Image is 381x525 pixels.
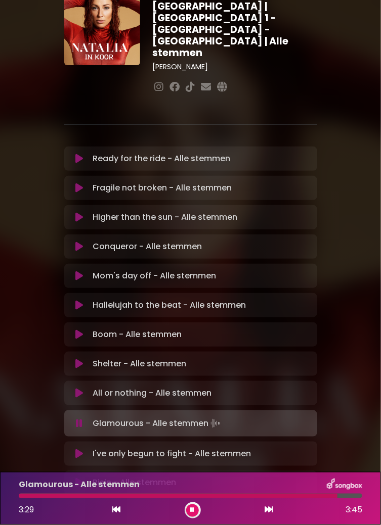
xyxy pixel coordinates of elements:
[93,153,230,165] p: Ready for the ride - Alle stemmen
[19,479,140,491] p: Glamourous - Alle stemmen
[93,448,251,460] p: I've only begun to fight - Alle stemmen
[93,387,211,399] p: All or nothing - Alle stemmen
[327,479,362,492] img: songbox-logo-white.png
[93,270,216,282] p: Mom's day off - Alle stemmen
[19,504,34,516] span: 3:29
[208,416,223,431] img: waveform4.gif
[93,416,223,431] p: Glamourous - Alle stemmen
[93,241,202,253] p: Conqueror - Alle stemmen
[93,299,246,311] p: Hallelujah to the beat - Alle stemmen
[346,504,362,516] span: 3:45
[93,211,237,223] p: Higher than the sun - Alle stemmen
[152,63,317,71] h3: [PERSON_NAME]
[93,182,232,194] p: Fragile not broken - Alle stemmen
[93,358,186,370] p: Shelter - Alle stemmen
[93,328,182,341] p: Boom - Alle stemmen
